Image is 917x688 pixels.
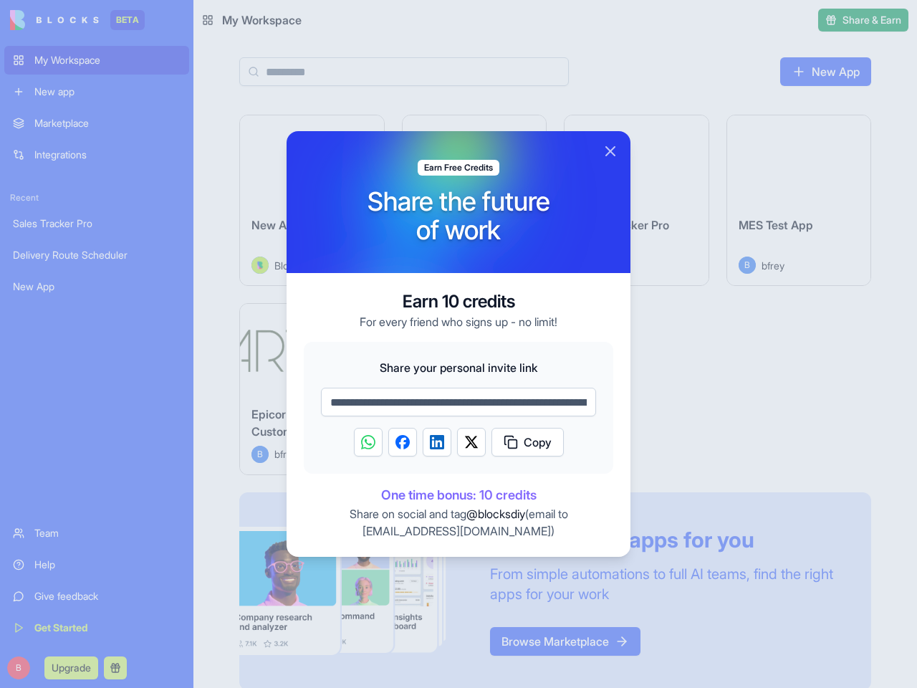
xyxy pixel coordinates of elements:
[491,428,564,457] button: Copy
[423,428,451,457] button: Share on LinkedIn
[524,434,552,451] span: Copy
[388,428,417,457] button: Share on Facebook
[360,290,557,313] h3: Earn 10 credits
[395,435,410,449] img: Facebook
[424,162,493,173] span: Earn Free Credits
[361,435,375,449] img: WhatsApp
[354,428,383,457] button: Share on WhatsApp
[466,507,525,521] span: @blocksdiy
[368,187,550,244] h1: Share the future of work
[464,435,479,449] img: Twitter
[304,485,613,505] span: One time bonus: 10 credits
[321,359,596,376] span: Share your personal invite link
[304,505,613,540] p: Share on social and tag (email to )
[360,313,557,330] p: For every friend who signs up - no limit!
[430,435,444,449] img: LinkedIn
[363,524,551,538] a: [EMAIL_ADDRESS][DOMAIN_NAME]
[457,428,486,457] button: Share on Twitter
